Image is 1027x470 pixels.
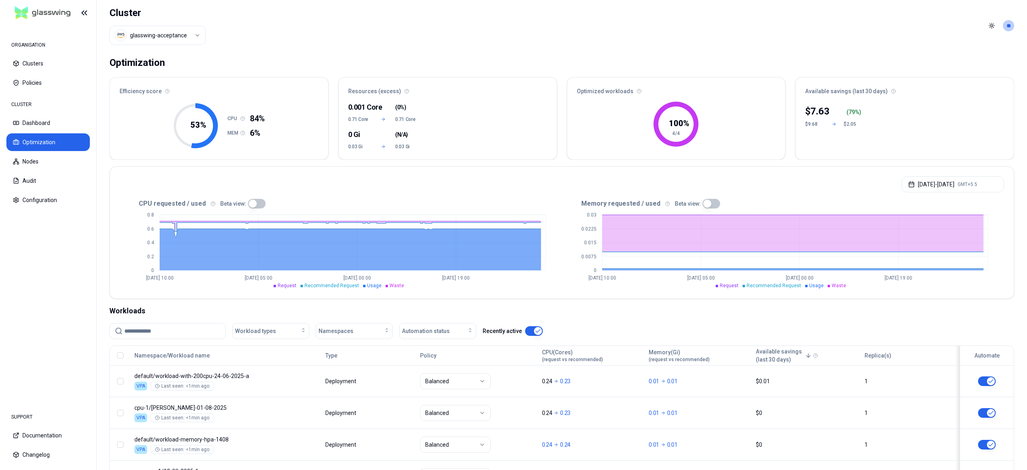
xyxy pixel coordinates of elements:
[649,356,710,363] span: (request vs recommended)
[402,327,450,335] span: Automation status
[130,31,187,39] div: glasswing-acceptance
[756,441,857,449] div: $0
[304,283,359,288] span: Recommended Request
[560,409,570,417] p: 0.23
[584,240,597,245] tspan: 0.015
[756,347,812,364] button: Available savings(last 30 days)
[399,323,476,339] button: Automation status
[667,409,678,417] p: 0.01
[110,55,165,71] div: Optimization
[587,212,597,218] tspan: 0.03
[649,377,659,385] p: 0.01
[964,351,1010,360] div: Automate
[6,37,90,53] div: ORGANISATION
[12,4,74,22] img: GlassWing
[560,377,570,385] p: 0.23
[110,78,328,100] div: Efficiency score
[316,323,393,339] button: Namespaces
[134,413,147,422] div: VPA
[155,446,209,453] div: Last seen: <1min ago
[667,441,678,449] p: 0.01
[235,327,276,335] span: Workload types
[147,212,154,218] tspan: 0.8
[667,377,678,385] p: 0.01
[245,275,272,281] tspan: [DATE] 05:00
[325,441,357,449] div: Deployment
[110,6,206,19] h1: Cluster
[6,153,90,170] button: Nodes
[442,275,470,281] tspan: [DATE] 19:00
[134,445,147,454] div: VPA
[155,415,209,421] div: Last seen: <1min ago
[865,347,891,364] button: Replica(s)
[146,275,174,281] tspan: [DATE] 10:00
[958,181,977,188] span: GMT+5.5
[785,275,813,281] tspan: [DATE] 00:00
[134,382,147,390] div: VPA
[542,409,552,417] p: 0.24
[687,275,714,281] tspan: [DATE] 05:00
[865,409,952,417] div: 1
[220,201,246,206] label: Beta view:
[134,372,288,380] p: workload-with-200cpu-24-06-2025-a
[395,131,408,139] span: ( )
[420,351,535,360] div: Policy
[865,377,952,385] div: 1
[227,115,240,122] h1: CPU
[397,131,406,139] span: N/A
[134,347,210,364] button: Namespace/Workload name
[542,347,603,364] button: CPU(Cores)(request vs recommended)
[581,226,597,232] tspan: 0.0225
[865,441,952,449] div: 1
[395,143,419,150] span: 0.03 Gi
[649,441,659,449] p: 0.01
[567,78,785,100] div: Optimized workloads
[747,283,801,288] span: Recommended Request
[343,275,371,281] tspan: [DATE] 00:00
[6,133,90,151] button: Optimization
[110,26,206,45] button: Select a value
[6,172,90,190] button: Audit
[594,268,597,273] tspan: 0
[675,201,701,206] label: Beta view:
[669,119,689,128] tspan: 100 %
[672,131,680,136] tspan: 4/4
[367,283,382,288] span: Usage
[6,409,90,425] div: SUPPORT
[6,427,90,444] button: Documentation
[542,377,552,385] p: 0.24
[147,226,154,232] tspan: 0.6
[397,103,404,111] span: 0%
[325,347,337,364] button: Type
[319,327,353,335] span: Namespaces
[325,377,357,385] div: Deployment
[325,409,357,417] div: Deployment
[6,446,90,464] button: Changelog
[395,103,406,111] span: ( )
[348,116,372,123] span: 0.71 Core
[155,383,209,389] div: Last seen: <1min ago
[147,254,154,260] tspan: 0.2
[844,121,863,127] div: $2.05
[885,275,912,281] tspan: [DATE] 19:00
[542,356,603,363] span: (request vs recommended)
[542,348,603,363] div: CPU(Cores)
[796,78,1014,100] div: Available savings (last 30 days)
[809,283,824,288] span: Usage
[542,441,552,449] p: 0.24
[134,435,288,443] p: workload-memory-hpa-1408
[227,130,240,136] h1: MEM
[588,275,616,281] tspan: [DATE] 10:00
[6,114,90,132] button: Dashboard
[805,105,830,118] div: $
[151,268,154,273] tspan: 0
[117,31,125,39] img: aws
[348,102,372,113] div: 0.001 Core
[720,283,739,288] span: Request
[348,143,372,150] span: 0.03 Gi
[339,78,557,100] div: Resources (excess)
[846,108,863,116] div: ( %)
[832,283,846,288] span: Waste
[278,283,296,288] span: Request
[649,348,710,363] div: Memory(Gi)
